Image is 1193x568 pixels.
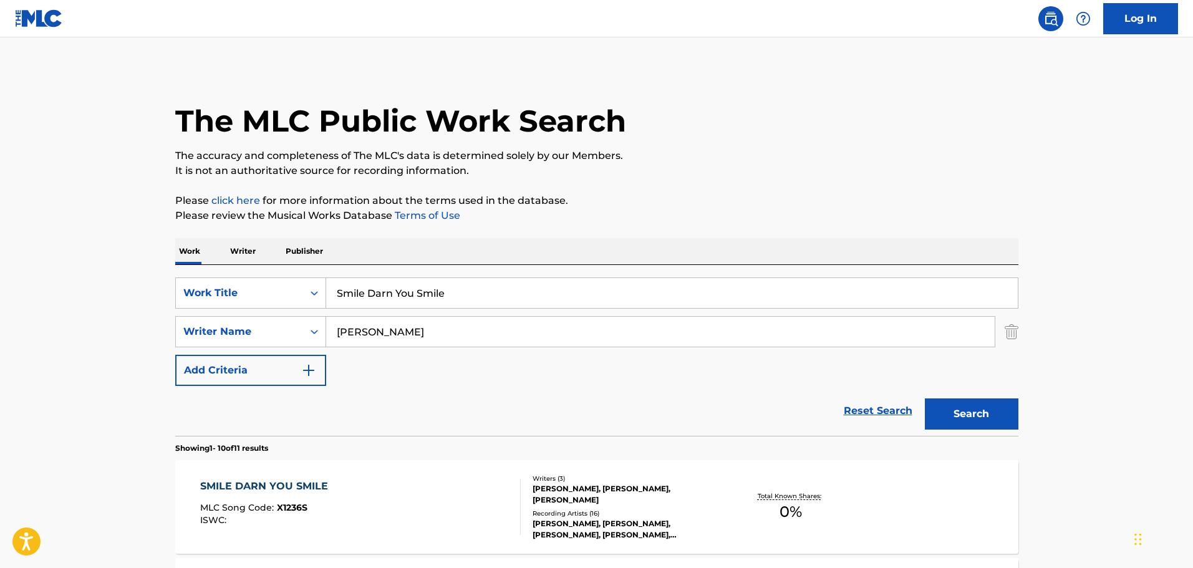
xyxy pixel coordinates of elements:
[925,398,1018,430] button: Search
[175,193,1018,208] p: Please for more information about the terms used in the database.
[277,502,307,513] span: X1236S
[200,479,334,494] div: SMILE DARN YOU SMILE
[183,286,296,301] div: Work Title
[15,9,63,27] img: MLC Logo
[175,102,626,140] h1: The MLC Public Work Search
[175,148,1018,163] p: The accuracy and completeness of The MLC's data is determined solely by our Members.
[392,209,460,221] a: Terms of Use
[175,460,1018,554] a: SMILE DARN YOU SMILEMLC Song Code:X1236SISWC:Writers (3)[PERSON_NAME], [PERSON_NAME], [PERSON_NAM...
[175,443,268,454] p: Showing 1 - 10 of 11 results
[1134,521,1142,558] div: Drag
[183,324,296,339] div: Writer Name
[175,163,1018,178] p: It is not an authoritative source for recording information.
[838,397,919,425] a: Reset Search
[226,238,259,264] p: Writer
[175,208,1018,223] p: Please review the Musical Works Database
[175,277,1018,436] form: Search Form
[533,474,721,483] div: Writers ( 3 )
[1103,3,1178,34] a: Log In
[780,501,802,523] span: 0 %
[533,483,721,506] div: [PERSON_NAME], [PERSON_NAME], [PERSON_NAME]
[1005,316,1018,347] img: Delete Criterion
[533,509,721,518] div: Recording Artists ( 16 )
[1131,508,1193,568] iframe: Chat Widget
[200,514,229,526] span: ISWC :
[533,518,721,541] div: [PERSON_NAME], [PERSON_NAME], [PERSON_NAME], [PERSON_NAME], [PERSON_NAME]
[211,195,260,206] a: click here
[175,355,326,386] button: Add Criteria
[282,238,327,264] p: Publisher
[200,502,277,513] span: MLC Song Code :
[758,491,824,501] p: Total Known Shares:
[175,238,204,264] p: Work
[301,363,316,378] img: 9d2ae6d4665cec9f34b9.svg
[1071,6,1096,31] div: Help
[1043,11,1058,26] img: search
[1038,6,1063,31] a: Public Search
[1076,11,1091,26] img: help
